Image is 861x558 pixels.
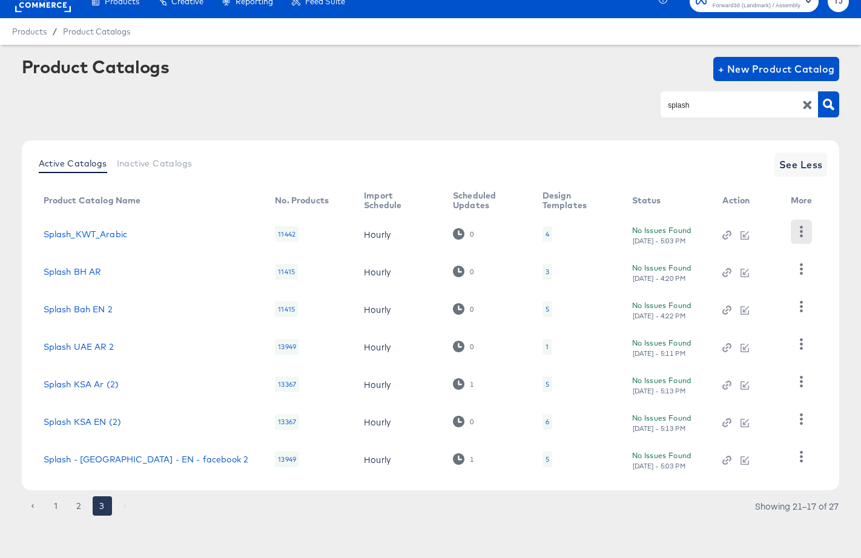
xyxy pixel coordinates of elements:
[718,61,835,77] span: + New Product Catalog
[546,267,549,277] div: 3
[117,159,193,168] span: Inactive Catalogs
[44,267,101,277] a: Splash BH AR
[44,379,119,389] a: Splash KSA Ar (2)
[622,186,713,215] th: Status
[543,226,552,242] div: 4
[275,414,299,430] div: 13367
[543,451,552,467] div: 5
[774,153,828,177] button: See Less
[453,453,474,465] div: 1
[47,496,66,516] button: Go to page 1
[354,328,443,366] td: Hourly
[22,496,137,516] nav: pagination navigation
[546,304,549,314] div: 5
[275,195,329,205] div: No. Products
[275,376,299,392] div: 13367
[354,215,443,253] td: Hourly
[354,403,443,441] td: Hourly
[39,159,107,168] span: Active Catalogs
[453,303,474,315] div: 0
[713,1,800,11] span: Forward3d (Landmark) / Assembly
[543,301,552,317] div: 5
[453,341,474,352] div: 0
[12,27,47,36] span: Products
[543,264,552,280] div: 3
[44,304,113,314] a: Splash Bah EN 2
[713,186,780,215] th: Action
[44,229,128,239] a: Splash_KWT_Arabic
[275,264,298,280] div: 11415
[44,342,114,352] a: Splash UAE AR 2
[779,156,823,173] span: See Less
[546,229,549,239] div: 4
[354,253,443,290] td: Hourly
[24,496,43,516] button: Go to previous page
[22,57,170,76] div: Product Catalogs
[275,226,299,242] div: 11442
[44,455,249,464] a: Splash - [GEOGRAPHIC_DATA] - EN - facebook 2
[354,290,443,328] td: Hourly
[453,378,474,390] div: 1
[546,417,549,427] div: 6
[469,305,474,313] div: 0
[275,451,299,467] div: 13949
[469,268,474,276] div: 0
[453,416,474,427] div: 0
[469,343,474,351] div: 0
[713,57,840,81] button: + New Product Catalog
[364,191,429,210] div: Import Schedule
[543,339,552,355] div: 1
[543,376,552,392] div: 5
[44,195,141,205] div: Product Catalog Name
[469,455,474,464] div: 1
[754,502,839,510] div: Showing 21–17 of 27
[665,98,794,112] input: Search Product Catalogs
[354,366,443,403] td: Hourly
[453,191,518,210] div: Scheduled Updates
[354,441,443,478] td: Hourly
[453,266,474,277] div: 0
[546,455,549,464] div: 5
[44,417,122,427] a: Splash KSA EN (2)
[93,496,112,516] button: page 3
[469,380,474,389] div: 1
[781,186,827,215] th: More
[546,379,549,389] div: 5
[469,230,474,238] div: 0
[63,27,130,36] a: Product Catalogs
[275,301,298,317] div: 11415
[543,191,608,210] div: Design Templates
[469,418,474,426] div: 0
[47,27,63,36] span: /
[453,228,474,240] div: 0
[546,342,549,352] div: 1
[70,496,89,516] button: Go to page 2
[543,414,552,430] div: 6
[275,339,299,355] div: 13949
